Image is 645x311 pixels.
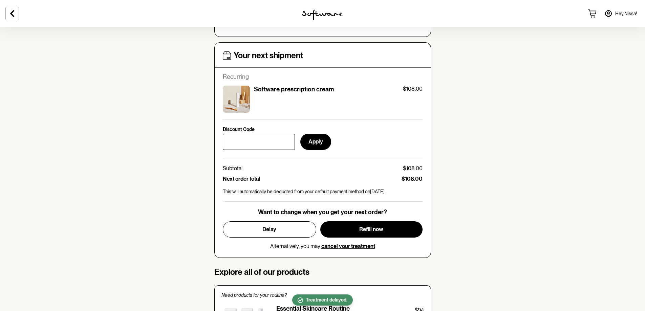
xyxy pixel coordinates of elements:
[223,127,255,132] p: Discount Code
[300,134,331,150] button: Apply
[615,11,637,17] span: Hey, Nissa !
[321,243,375,249] button: cancel your treatment
[223,176,260,182] p: Next order total
[223,86,250,113] img: ckrj7zkjy00033h5xptmbqh6o.jpg
[223,165,242,172] p: Subtotal
[302,9,343,20] img: software logo
[270,243,375,249] p: Alternatively, you may
[254,86,334,93] p: Software prescription cream
[320,221,423,238] button: Refill now
[403,86,423,92] p: $108.00
[223,189,423,195] p: This will automatically be deducted from your default payment method on [DATE] .
[223,73,423,81] p: Recurring
[403,165,423,172] p: $108.00
[359,226,383,232] span: Refill now
[402,176,423,182] p: $108.00
[234,51,303,61] h4: Your next shipment
[600,5,641,22] a: Hey,Nissa!
[214,267,431,277] h4: Explore all of our products
[258,208,387,216] p: Want to change when you get your next order?
[223,221,316,238] button: Delay
[221,292,424,298] p: Need products for your routine?
[262,226,276,232] span: Delay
